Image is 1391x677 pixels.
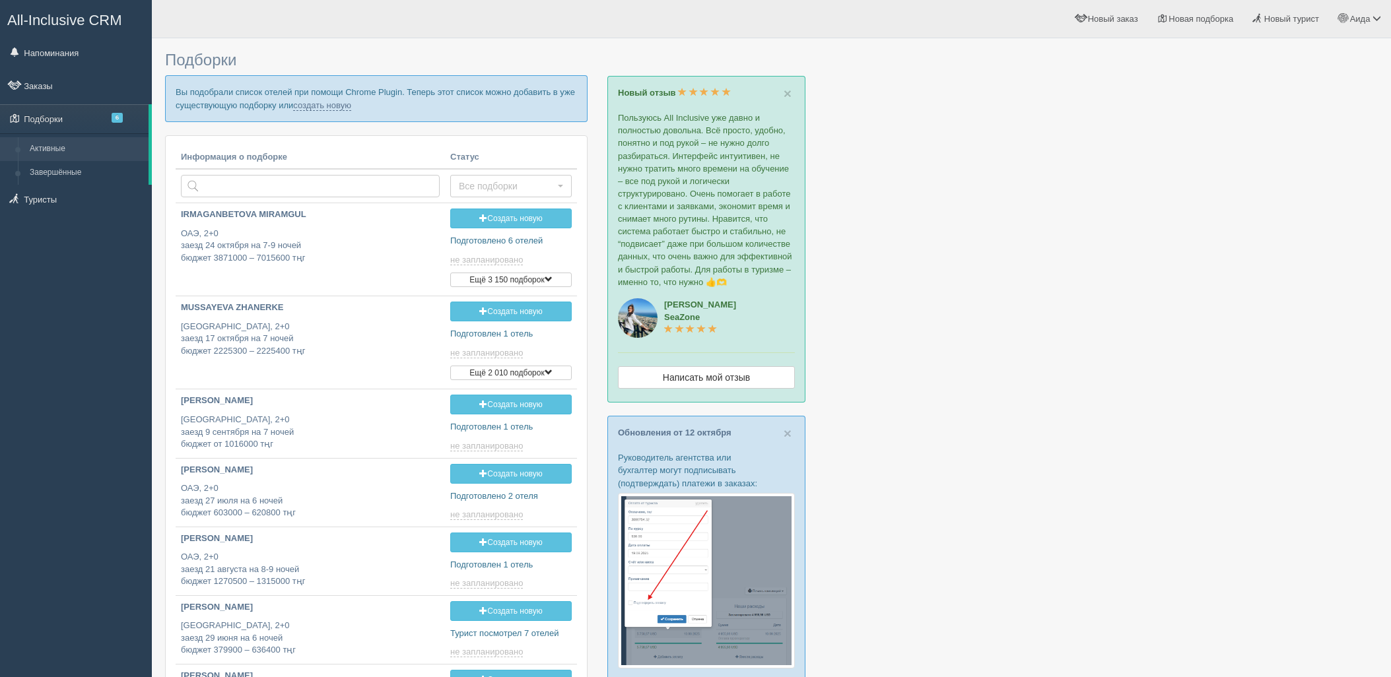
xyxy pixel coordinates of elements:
[618,451,795,489] p: Руководитель агентства или бухгалтер могут подписывать (подтверждать) платежи в заказах:
[450,348,523,358] span: не запланировано
[181,414,440,451] p: [GEOGRAPHIC_DATA], 2+0 заезд 9 сентября на 7 ночей бюджет от 1016000 тңг
[450,235,572,247] p: Подготовлено 6 отелей
[181,464,440,476] p: [PERSON_NAME]
[450,366,572,380] button: Ещё 2 010 подборок
[176,596,445,662] a: [PERSON_NAME] [GEOGRAPHIC_DATA], 2+0заезд 29 июня на 6 ночейбюджет 379900 – 636400 тңг
[181,532,440,545] p: [PERSON_NAME]
[450,175,572,197] button: Все подборки
[181,302,440,314] p: MUSSAYEVA ZHANERKE
[450,255,526,265] a: не запланировано
[450,441,526,451] a: не запланировано
[112,113,123,123] span: 6
[618,88,731,98] a: Новый отзыв
[450,395,572,414] a: Создать новую
[181,551,440,588] p: ОАЭ, 2+0 заезд 21 августа на 8-9 ночей бюджет 1270500 – 1315000 тңг
[784,86,792,101] span: ×
[7,12,122,28] span: All-Inclusive CRM
[618,112,795,288] p: Пользуюсь All Inclusive уже давно и полностью довольна. Всё просто, удобно, понятно и под рукой –...
[1350,14,1371,24] span: Аида
[618,493,795,668] img: %D0%BF%D0%BE%D0%B4%D1%82%D0%B2%D0%B5%D1%80%D0%B6%D0%B4%D0%B5%D0%BD%D0%B8%D0%B5-%D0%BE%D0%BF%D0%BB...
[450,255,523,265] span: не запланировано
[664,300,736,335] a: [PERSON_NAME]SeaZone
[181,482,440,519] p: ОАЭ, 2+0 заезд 27 июля на 6 ночей бюджет 603000 – 620800 тңг
[1088,14,1138,24] span: Новый заказ
[1264,14,1319,24] span: Новый турист
[176,203,445,275] a: IRMAGANBETOVA MIRAMGUL ОАЭ, 2+0заезд 24 октября на 7-9 ночейбюджет 3871000 – 7015600 тңг
[450,509,526,520] a: не запланировано
[165,75,588,121] p: Вы подобрали список отелей при помощи Chrome Plugin. Теперь этот список можно добавить в уже суще...
[450,441,523,451] span: не запланировано
[176,459,445,525] a: [PERSON_NAME] ОАЭ, 2+0заезд 27 июля на 6 ночейбюджет 603000 – 620800 тңг
[784,86,792,100] button: Close
[181,395,440,407] p: [PERSON_NAME]
[450,647,526,657] a: не запланировано
[24,137,149,161] a: Активные
[618,298,658,338] img: aicrm_6724.jpg
[618,428,731,437] a: Обновления от 12 октября
[450,647,523,657] span: не запланировано
[181,209,440,221] p: IRMAGANBETOVA MIRAMGUL
[165,51,236,69] span: Подборки
[784,426,792,440] button: Close
[450,490,572,503] p: Подготовлено 2 отеля
[181,321,440,358] p: [GEOGRAPHIC_DATA], 2+0 заезд 17 октября на 7 ночей бюджет 2225300 – 2225400 тңг
[450,421,572,434] p: Подготовлен 1 отель
[450,302,572,321] a: Создать новую
[450,273,572,287] button: Ещё 3 150 подборок
[450,578,523,589] span: не запланировано
[181,228,440,265] p: ОАЭ, 2+0 заезд 24 октября на 7-9 ночей бюджет 3871000 – 7015600 тңг
[450,601,572,621] a: Создать новую
[176,296,445,368] a: MUSSAYEVA ZHANERKE [GEOGRAPHIC_DATA], 2+0заезд 17 октября на 7 ночейбюджет 2225300 – 2225400 тңг
[24,161,149,185] a: Завершённые
[450,348,526,358] a: не запланировано
[445,146,577,170] th: Статус
[1,1,151,37] a: All-Inclusive CRM
[450,464,572,484] a: Создать новую
[450,509,523,520] span: не запланировано
[176,146,445,170] th: Информация о подборке
[450,532,572,552] a: Создать новую
[450,209,572,228] a: Создать новую
[450,578,526,589] a: не запланировано
[176,389,445,456] a: [PERSON_NAME] [GEOGRAPHIC_DATA], 2+0заезд 9 сентября на 7 ночейбюджет от 1016000 тңг
[450,628,572,640] p: Турист посмотрел 7 отелей
[181,601,440,614] p: [PERSON_NAME]
[181,620,440,657] p: [GEOGRAPHIC_DATA], 2+0 заезд 29 июня на 6 ночей бюджет 379900 – 636400 тңг
[450,328,572,340] p: Подготовлен 1 отель
[293,100,351,111] a: создать новую
[450,559,572,571] p: Подготовлен 1 отель
[181,175,440,197] input: Поиск по стране или туристу
[784,426,792,441] span: ×
[1169,14,1233,24] span: Новая подборка
[618,366,795,389] a: Написать мой отзыв
[459,179,555,193] span: Все подборки
[176,527,445,594] a: [PERSON_NAME] ОАЭ, 2+0заезд 21 августа на 8-9 ночейбюджет 1270500 – 1315000 тңг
